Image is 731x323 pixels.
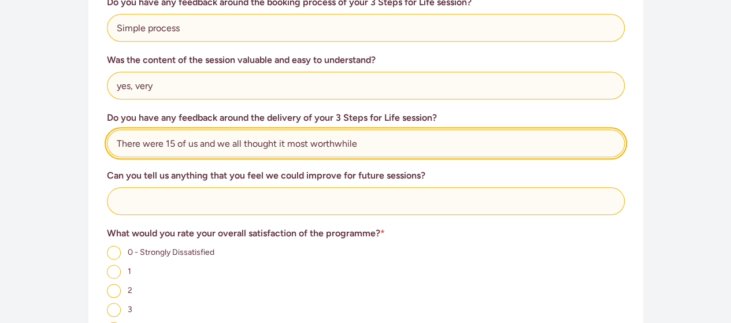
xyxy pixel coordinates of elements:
span: 0 - Strongly Dissatisfied [128,247,214,257]
h3: What would you rate your overall satisfaction of the programme? [107,227,625,240]
input: 2 [107,284,121,298]
input: 0 - Strongly Dissatisfied [107,246,121,259]
span: 1 [128,266,131,276]
input: 3 [107,303,121,317]
h3: Was the content of the session valuable and easy to understand? [107,53,625,67]
span: 2 [128,285,132,295]
h3: Can you tell us anything that you feel we could improve for future sessions? [107,169,625,183]
span: 3 [128,305,132,314]
h3: Do you have any feedback around the delivery of your 3 Steps for Life session? [107,111,625,125]
input: 1 [107,265,121,279]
